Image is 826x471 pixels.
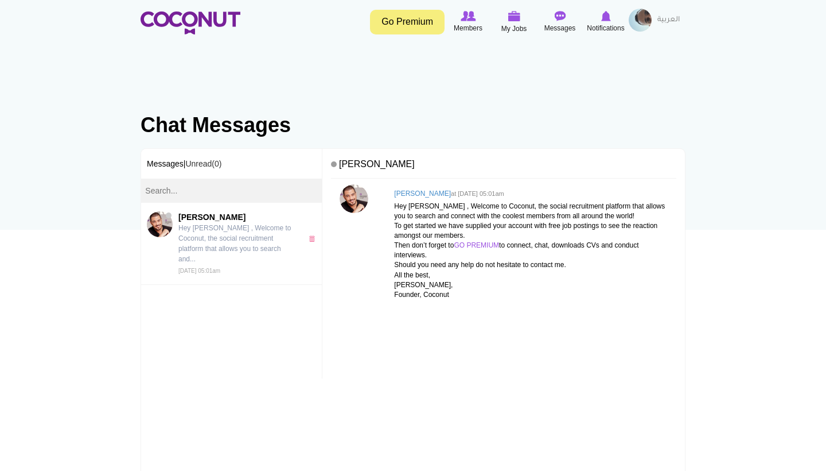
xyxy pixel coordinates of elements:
[554,11,566,21] img: Messages
[454,241,499,249] a: GO PREMIUM
[394,190,671,198] h4: [PERSON_NAME]
[394,202,671,300] p: Hey [PERSON_NAME] , Welcome to Coconut, the social recruitment platform that allows you to search...
[461,11,476,21] img: Browse Members
[537,9,583,35] a: Messages Messages
[141,11,240,34] img: Home
[141,114,685,137] h1: Chat Messages
[508,11,520,21] img: My Jobs
[309,235,318,242] a: x
[454,22,482,34] span: Members
[331,155,676,179] h4: [PERSON_NAME]
[141,203,322,285] a: Assaad Tarabay[PERSON_NAME] Hey [PERSON_NAME] , Welcome to Coconut, the social recruitment platfo...
[583,9,629,35] a: Notifications Notifications
[147,211,173,237] img: Assaad Tarabay
[544,22,576,34] span: Messages
[178,223,297,264] p: Hey [PERSON_NAME] , Welcome to Coconut, the social recruitment platform that allows you to search...
[141,149,322,179] h3: Messages
[451,190,504,197] small: at [DATE] 05:01am
[141,179,322,203] input: Search...
[185,159,221,168] a: Unread(0)
[178,268,220,274] small: [DATE] 05:01am
[184,159,222,168] span: |
[370,10,445,34] a: Go Premium
[601,11,611,21] img: Notifications
[652,9,685,32] a: العربية
[445,9,491,35] a: Browse Members Members
[491,9,537,36] a: My Jobs My Jobs
[178,211,297,223] span: [PERSON_NAME]
[501,23,527,34] span: My Jobs
[587,22,624,34] span: Notifications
